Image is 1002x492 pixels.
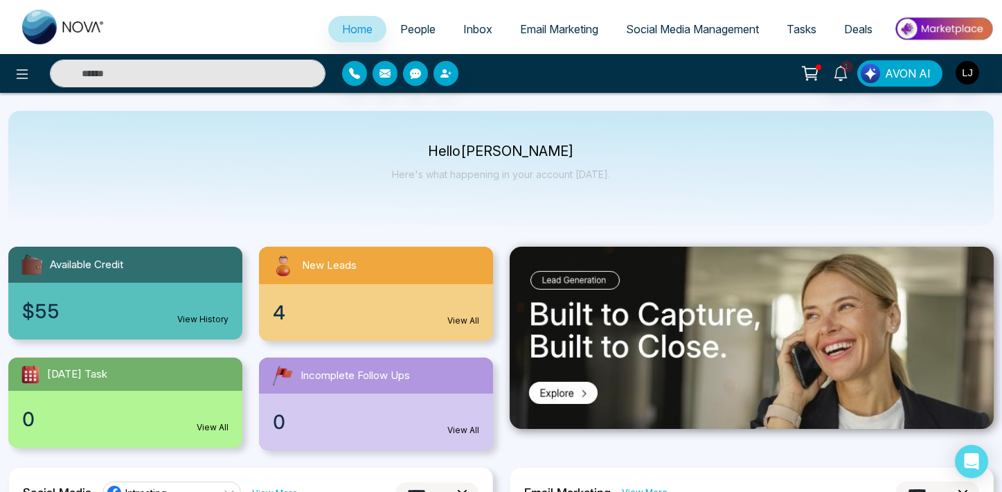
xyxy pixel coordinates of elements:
[824,60,857,85] a: 1
[626,22,759,36] span: Social Media Management
[392,168,610,180] p: Here's what happening in your account [DATE].
[787,22,816,36] span: Tasks
[302,258,357,274] span: New Leads
[270,252,296,279] img: newLeads.svg
[270,363,295,388] img: followUps.svg
[301,368,410,384] span: Incomplete Follow Ups
[22,405,35,434] span: 0
[50,257,123,273] span: Available Credit
[342,22,373,36] span: Home
[520,22,598,36] span: Email Marketing
[251,358,501,450] a: Incomplete Follow Ups0View All
[773,16,830,42] a: Tasks
[506,16,612,42] a: Email Marketing
[449,16,506,42] a: Inbox
[22,297,60,326] span: $55
[955,445,988,478] div: Open Intercom Messenger
[400,22,436,36] span: People
[844,22,873,36] span: Deals
[47,367,107,383] span: [DATE] Task
[273,407,285,437] span: 0
[386,16,449,42] a: People
[328,16,386,42] a: Home
[861,64,880,83] img: Lead Flow
[19,252,44,277] img: availableCredit.svg
[447,424,479,437] a: View All
[612,16,773,42] a: Social Media Management
[956,61,979,85] img: User Avatar
[197,421,229,434] a: View All
[830,16,886,42] a: Deals
[885,65,931,82] span: AVON AI
[392,146,610,157] p: Hello [PERSON_NAME]
[841,60,853,73] span: 1
[177,313,229,326] a: View History
[22,10,105,44] img: Nova CRM Logo
[893,13,994,44] img: Market-place.gif
[19,363,42,385] img: todayTask.svg
[251,247,501,341] a: New Leads4View All
[510,247,994,429] img: .
[447,315,479,327] a: View All
[857,60,942,87] button: AVON AI
[463,22,492,36] span: Inbox
[273,298,285,327] span: 4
